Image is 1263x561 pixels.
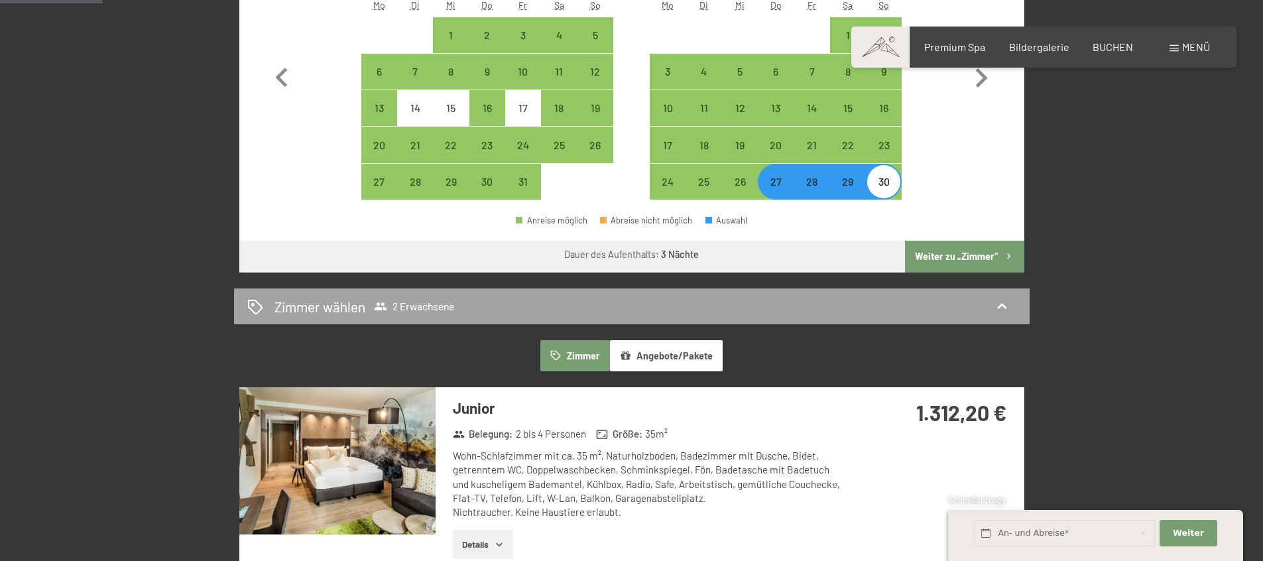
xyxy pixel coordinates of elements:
[361,54,397,90] div: Mon Oct 06 2025
[578,103,611,136] div: 19
[398,176,432,210] div: 28
[577,54,613,90] div: Anreise möglich
[645,427,668,441] span: 35 m²
[471,176,504,210] div: 30
[505,90,541,126] div: Anreise nicht möglich
[434,140,467,173] div: 22
[722,54,758,90] div: Anreise möglich
[471,140,504,173] div: 23
[397,164,433,200] div: Tue Oct 28 2025
[1009,40,1069,53] a: Bildergalerie
[397,164,433,200] div: Anreise möglich
[688,66,721,99] div: 4
[433,90,469,126] div: Anreise nicht möglich
[686,127,722,162] div: Tue Nov 18 2025
[507,103,540,136] div: 17
[541,17,577,53] div: Anreise möglich
[686,90,722,126] div: Anreise möglich
[722,127,758,162] div: Wed Nov 19 2025
[794,164,829,200] div: Anreise möglich
[759,103,792,136] div: 13
[830,90,866,126] div: Anreise möglich
[722,127,758,162] div: Anreise möglich
[469,54,505,90] div: Thu Oct 09 2025
[398,66,432,99] div: 7
[722,54,758,90] div: Wed Nov 05 2025
[758,164,794,200] div: Anreise möglich
[577,127,613,162] div: Sun Oct 26 2025
[867,140,900,173] div: 23
[758,54,794,90] div: Thu Nov 06 2025
[505,127,541,162] div: Anreise möglich
[505,17,541,53] div: Fri Oct 03 2025
[651,176,684,210] div: 24
[722,90,758,126] div: Wed Nov 12 2025
[433,127,469,162] div: Anreise möglich
[830,90,866,126] div: Sat Nov 15 2025
[794,90,829,126] div: Fri Nov 14 2025
[363,140,396,173] div: 20
[905,241,1024,273] button: Weiter zu „Zimmer“
[397,54,433,90] div: Anreise möglich
[361,164,397,200] div: Anreise möglich
[361,90,397,126] div: Anreise möglich
[469,90,505,126] div: Thu Oct 16 2025
[867,103,900,136] div: 16
[705,216,748,225] div: Auswahl
[433,54,469,90] div: Anreise möglich
[866,90,902,126] div: Anreise möglich
[505,164,541,200] div: Anreise möglich
[866,54,902,90] div: Anreise möglich
[688,103,721,136] div: 11
[650,164,686,200] div: Mon Nov 24 2025
[540,340,609,371] button: Zimmer
[453,398,847,418] h3: Junior
[758,127,794,162] div: Thu Nov 20 2025
[866,90,902,126] div: Sun Nov 16 2025
[469,54,505,90] div: Anreise möglich
[948,495,1006,505] span: Schnellanfrage
[758,54,794,90] div: Anreise möglich
[397,90,433,126] div: Anreise nicht möglich
[722,164,758,200] div: Anreise möglich
[434,103,467,136] div: 15
[661,249,699,260] b: 3 Nächte
[831,140,865,173] div: 22
[361,54,397,90] div: Anreise möglich
[471,30,504,63] div: 2
[541,54,577,90] div: Anreise möglich
[866,17,902,53] div: Anreise möglich
[505,54,541,90] div: Anreise möglich
[363,66,396,99] div: 6
[916,400,1006,425] strong: 1.312,20 €
[722,164,758,200] div: Wed Nov 26 2025
[469,90,505,126] div: Anreise möglich
[453,449,847,519] div: Wohn-Schlafzimmer mit ca. 35 m², Naturholzboden, Badezimmer mit Dusche, Bidet, getrenntem WC, Dop...
[867,176,900,210] div: 30
[577,54,613,90] div: Sun Oct 12 2025
[577,127,613,162] div: Anreise möglich
[722,90,758,126] div: Anreise möglich
[1182,40,1210,53] span: Menü
[1093,40,1133,53] a: BUCHEN
[397,54,433,90] div: Tue Oct 07 2025
[830,127,866,162] div: Anreise möglich
[433,90,469,126] div: Wed Oct 15 2025
[596,427,642,441] strong: Größe :
[651,140,684,173] div: 17
[867,66,900,99] div: 9
[1160,520,1217,547] button: Weiter
[505,90,541,126] div: Fri Oct 17 2025
[397,127,433,162] div: Anreise möglich
[577,90,613,126] div: Sun Oct 19 2025
[469,17,505,53] div: Thu Oct 02 2025
[433,54,469,90] div: Wed Oct 08 2025
[398,103,432,136] div: 14
[830,17,866,53] div: Sat Nov 01 2025
[397,90,433,126] div: Tue Oct 14 2025
[600,216,693,225] div: Abreise nicht möglich
[542,140,575,173] div: 25
[758,90,794,126] div: Thu Nov 13 2025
